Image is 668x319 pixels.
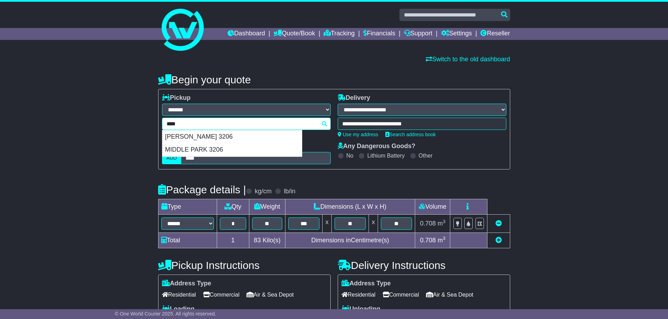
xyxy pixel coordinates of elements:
span: 83 [254,237,261,244]
sup: 3 [443,219,446,224]
a: Dashboard [228,28,265,40]
td: Kilo(s) [249,233,285,248]
span: Commercial [383,289,419,300]
td: Type [158,199,217,215]
label: Delivery [338,94,370,102]
label: AUD [162,152,182,164]
a: Reseller [480,28,510,40]
td: x [322,215,331,233]
td: Qty [217,199,249,215]
span: Air & Sea Depot [426,289,473,300]
a: Financials [363,28,395,40]
td: x [369,215,378,233]
span: © One World Courier 2025. All rights reserved. [115,311,216,317]
span: Residential [342,289,376,300]
span: m [438,220,446,227]
h4: Begin your quote [158,74,510,85]
td: Volume [415,199,450,215]
span: Residential [162,289,196,300]
span: Air & Sea Depot [247,289,294,300]
label: lb/in [284,188,295,195]
a: Settings [441,28,472,40]
span: m [438,237,446,244]
label: Pickup [162,94,191,102]
td: Total [158,233,217,248]
a: Search address book [385,132,436,137]
a: Remove this item [495,220,502,227]
a: Tracking [324,28,355,40]
span: 0.708 [420,220,436,227]
label: No [346,152,353,159]
h4: Delivery Instructions [338,259,510,271]
div: MIDDLE PARK 3206 [162,143,302,157]
div: [PERSON_NAME] 3206 [162,130,302,144]
a: Add new item [495,237,502,244]
td: Dimensions in Centimetre(s) [285,233,415,248]
label: Loading [162,305,195,313]
td: 1 [217,233,249,248]
h4: Pickup Instructions [158,259,331,271]
a: Quote/Book [274,28,315,40]
label: Address Type [342,280,391,287]
a: Use my address [338,132,378,137]
td: Dimensions (L x W x H) [285,199,415,215]
label: Lithium Battery [367,152,405,159]
sup: 3 [443,236,446,241]
span: Commercial [203,289,239,300]
td: Weight [249,199,285,215]
label: Unloading [342,305,380,313]
h4: Package details | [158,184,246,195]
label: Address Type [162,280,211,287]
label: Any Dangerous Goods? [338,143,416,150]
a: Switch to the old dashboard [426,56,510,63]
a: Support [404,28,432,40]
span: 0.708 [420,237,436,244]
label: kg/cm [255,188,271,195]
label: Other [419,152,433,159]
